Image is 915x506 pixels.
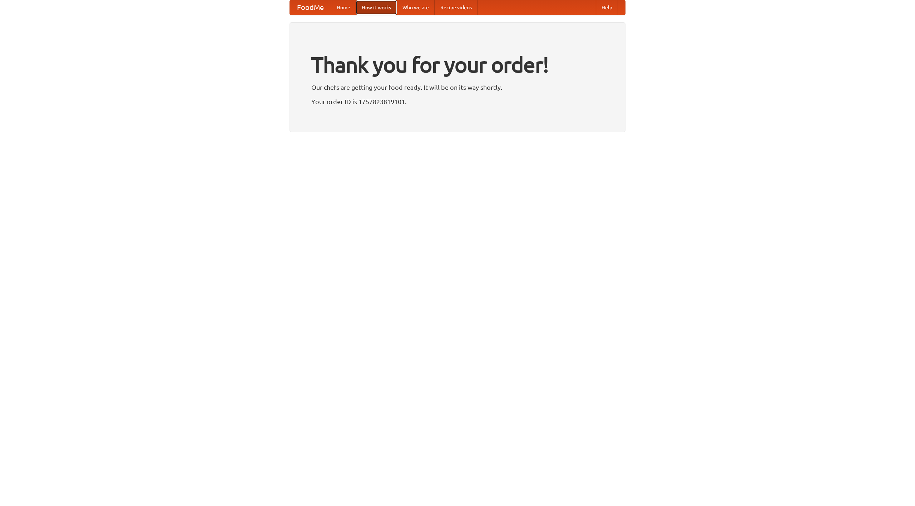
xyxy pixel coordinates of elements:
[397,0,435,15] a: Who we are
[290,0,331,15] a: FoodMe
[311,82,604,93] p: Our chefs are getting your food ready. It will be on its way shortly.
[311,96,604,107] p: Your order ID is 1757823819101.
[356,0,397,15] a: How it works
[596,0,618,15] a: Help
[331,0,356,15] a: Home
[311,48,604,82] h1: Thank you for your order!
[435,0,478,15] a: Recipe videos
